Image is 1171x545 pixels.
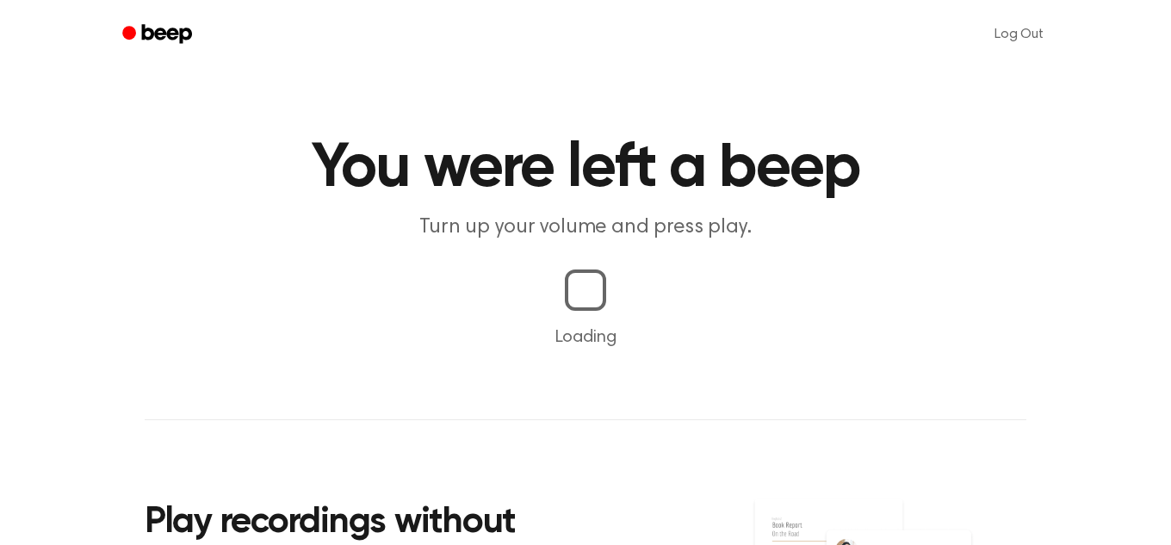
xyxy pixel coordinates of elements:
p: Turn up your volume and press play. [255,214,916,242]
a: Log Out [977,14,1061,55]
h1: You were left a beep [145,138,1026,200]
a: Beep [110,18,208,52]
p: Loading [21,325,1150,350]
